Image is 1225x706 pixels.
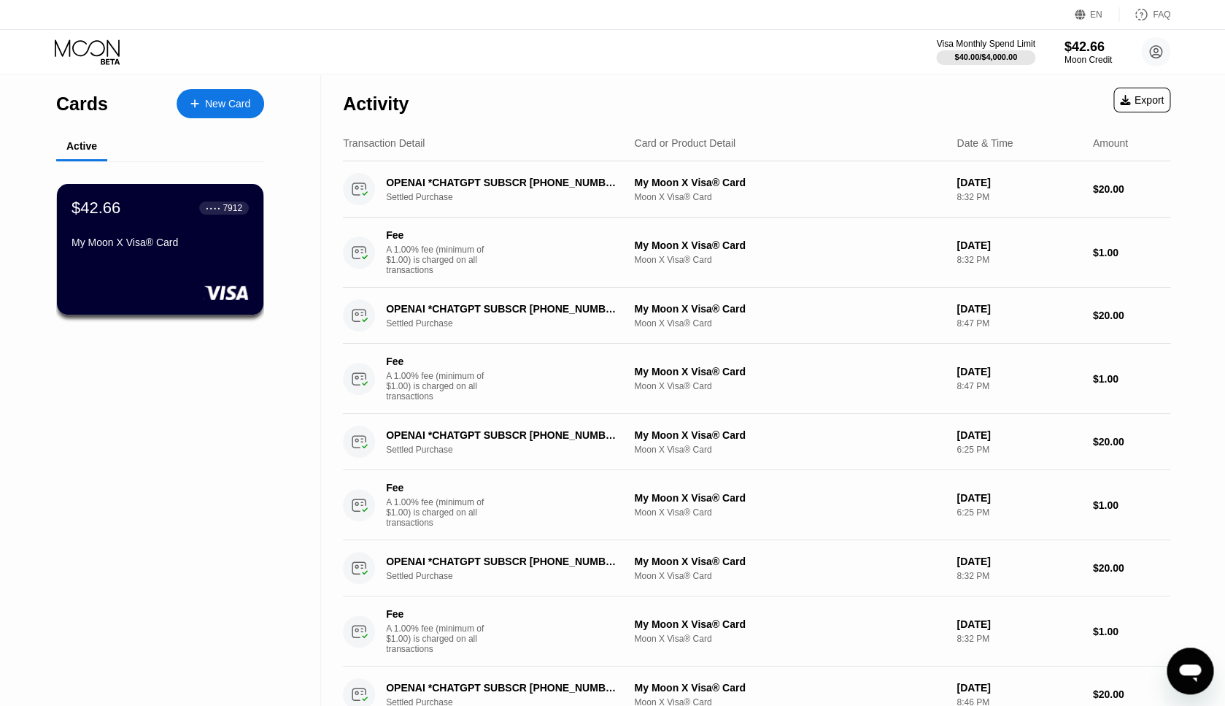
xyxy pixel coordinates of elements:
div: 6:25 PM [957,445,1081,455]
div: Cards [56,93,108,115]
div: Moon X Visa® Card [634,381,945,391]
div: OPENAI *CHATGPT SUBSCR [PHONE_NUMBER] US [386,303,620,315]
div: My Moon X Visa® Card [634,303,945,315]
div: FeeA 1.00% fee (minimum of $1.00) is charged on all transactionsMy Moon X Visa® CardMoon X Visa® ... [343,470,1170,540]
div: Export [1120,94,1164,106]
div: OPENAI *CHATGPT SUBSCR [PHONE_NUMBER] USSettled PurchaseMy Moon X Visa® CardMoon X Visa® Card[DAT... [343,288,1170,344]
div: FAQ [1153,9,1170,20]
div: ● ● ● ● [206,206,220,210]
div: EN [1075,7,1119,22]
div: $1.00 [1093,247,1170,258]
div: A 1.00% fee (minimum of $1.00) is charged on all transactions [386,497,495,528]
div: OPENAI *CHATGPT SUBSCR [PHONE_NUMBER] USSettled PurchaseMy Moon X Visa® CardMoon X Visa® Card[DAT... [343,161,1170,218]
div: OPENAI *CHATGPT SUBSCR [PHONE_NUMBER] US [386,177,620,188]
div: $42.66● ● ● ●7912My Moon X Visa® Card [57,184,263,315]
div: $1.00 [1093,499,1170,511]
div: [DATE] [957,492,1081,504]
div: A 1.00% fee (minimum of $1.00) is charged on all transactions [386,623,495,654]
div: [DATE] [957,366,1081,377]
div: FeeA 1.00% fee (minimum of $1.00) is charged on all transactionsMy Moon X Visa® CardMoon X Visa® ... [343,344,1170,414]
div: Settled Purchase [386,445,638,455]
div: Moon X Visa® Card [634,318,945,329]
div: 8:32 PM [957,192,1081,202]
div: $20.00 [1093,436,1170,448]
div: 8:47 PM [957,318,1081,329]
div: Export [1113,88,1170,112]
div: FeeA 1.00% fee (minimum of $1.00) is charged on all transactionsMy Moon X Visa® CardMoon X Visa® ... [343,596,1170,667]
div: OPENAI *CHATGPT SUBSCR [PHONE_NUMBER] US [386,682,620,694]
div: A 1.00% fee (minimum of $1.00) is charged on all transactions [386,245,495,275]
div: Visa Monthly Spend Limit [936,39,1035,49]
div: [DATE] [957,429,1081,441]
div: Moon X Visa® Card [634,571,945,581]
div: $1.00 [1093,626,1170,637]
div: Fee [386,608,488,620]
div: Moon X Visa® Card [634,634,945,644]
div: My Moon X Visa® Card [634,177,945,188]
div: $40.00 / $4,000.00 [954,53,1017,61]
div: Settled Purchase [386,318,638,329]
div: $20.00 [1093,183,1170,195]
div: Active [66,140,97,152]
iframe: Кнопка запуска окна обмена сообщениями [1167,648,1213,694]
div: Moon X Visa® Card [634,255,945,265]
div: $42.66 [1064,39,1112,55]
div: OPENAI *CHATGPT SUBSCR [PHONE_NUMBER] US [386,556,620,567]
div: My Moon X Visa® Card [634,429,945,441]
div: 6:25 PM [957,507,1081,518]
div: My Moon X Visa® Card [634,618,945,630]
div: A 1.00% fee (minimum of $1.00) is charged on all transactions [386,371,495,402]
div: 8:32 PM [957,571,1081,581]
div: My Moon X Visa® Card [634,492,945,504]
div: Visa Monthly Spend Limit$40.00/$4,000.00 [936,39,1035,65]
div: Settled Purchase [386,571,638,581]
div: [DATE] [957,303,1081,315]
div: Moon X Visa® Card [634,507,945,518]
div: 8:32 PM [957,255,1081,265]
div: OPENAI *CHATGPT SUBSCR [PHONE_NUMBER] USSettled PurchaseMy Moon X Visa® CardMoon X Visa® Card[DAT... [343,414,1170,470]
div: $20.00 [1093,562,1170,574]
div: Transaction Detail [343,137,425,149]
div: 8:32 PM [957,634,1081,644]
div: OPENAI *CHATGPT SUBSCR [PHONE_NUMBER] US [386,429,620,441]
div: My Moon X Visa® Card [634,239,945,251]
div: 7912 [223,203,242,213]
div: [DATE] [957,618,1081,630]
div: Moon X Visa® Card [634,445,945,455]
div: New Card [205,98,250,110]
div: EN [1090,9,1102,20]
div: Moon Credit [1064,55,1112,65]
div: Fee [386,482,488,494]
div: FeeA 1.00% fee (minimum of $1.00) is charged on all transactionsMy Moon X Visa® CardMoon X Visa® ... [343,218,1170,288]
div: My Moon X Visa® Card [72,237,249,248]
div: Date & Time [957,137,1013,149]
div: $1.00 [1093,373,1170,385]
div: My Moon X Visa® Card [634,556,945,567]
div: $42.66Moon Credit [1064,39,1112,65]
div: $20.00 [1093,688,1170,700]
div: Activity [343,93,409,115]
div: [DATE] [957,177,1081,188]
div: Moon X Visa® Card [634,192,945,202]
div: FAQ [1119,7,1170,22]
div: New Card [177,89,264,118]
div: $20.00 [1093,310,1170,321]
div: Settled Purchase [386,192,638,202]
div: My Moon X Visa® Card [634,366,945,377]
div: Card or Product Detail [634,137,735,149]
div: 8:47 PM [957,381,1081,391]
div: Fee [386,229,488,241]
div: [DATE] [957,556,1081,567]
div: Fee [386,356,488,367]
div: Amount [1093,137,1128,149]
div: [DATE] [957,239,1081,251]
div: [DATE] [957,682,1081,694]
div: OPENAI *CHATGPT SUBSCR [PHONE_NUMBER] USSettled PurchaseMy Moon X Visa® CardMoon X Visa® Card[DAT... [343,540,1170,596]
div: My Moon X Visa® Card [634,682,945,694]
div: $42.66 [72,199,120,218]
